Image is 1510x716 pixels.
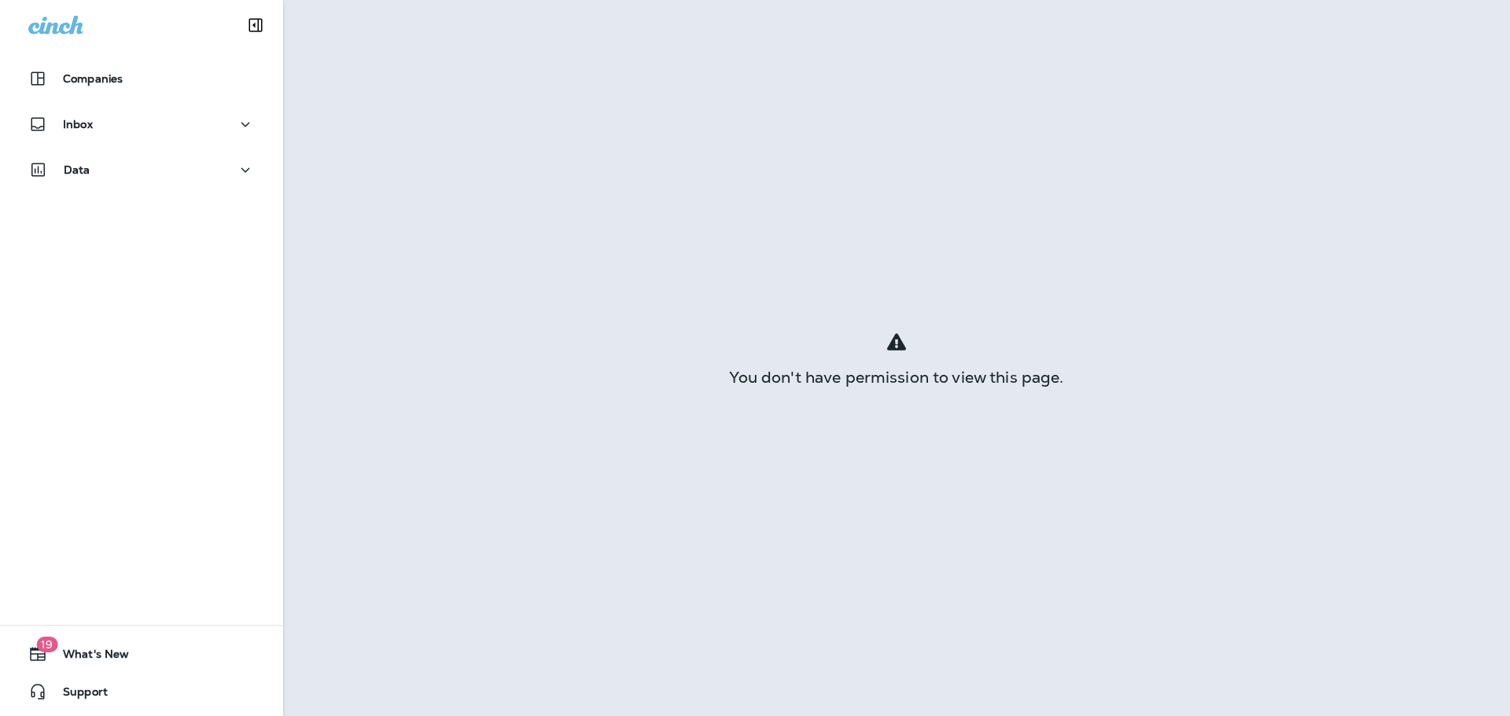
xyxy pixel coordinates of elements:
p: Companies [63,72,123,85]
button: Data [16,154,267,185]
span: 19 [36,637,57,652]
button: Support [16,676,267,707]
p: Inbox [63,118,93,130]
button: Companies [16,63,267,94]
button: Collapse Sidebar [234,9,278,41]
span: What's New [47,648,129,666]
span: Support [47,685,108,704]
div: You don't have permission to view this page. [283,371,1510,384]
button: 19What's New [16,638,267,670]
button: Inbox [16,108,267,140]
p: Data [64,163,90,176]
